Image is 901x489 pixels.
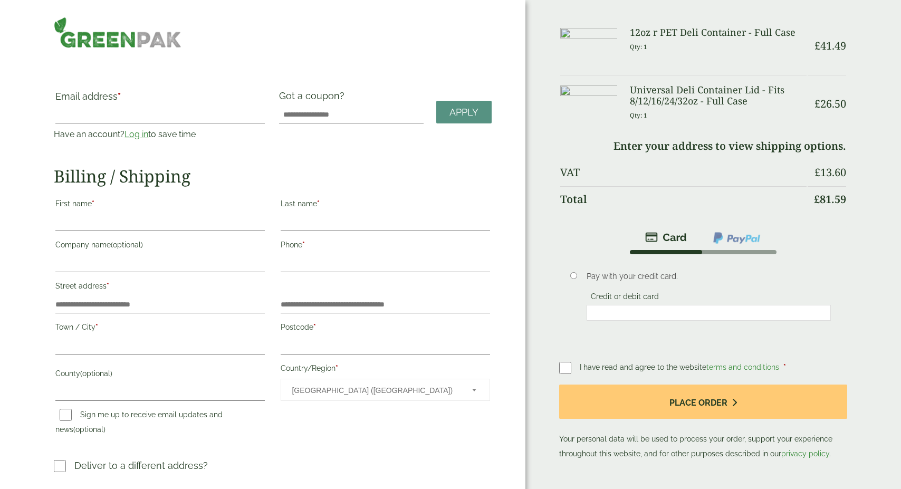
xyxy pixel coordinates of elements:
[814,97,820,111] span: £
[560,186,806,212] th: Total
[814,97,846,111] bdi: 26.50
[559,385,847,461] p: Your personal data will be used to process your order, support your experience throughout this we...
[587,271,831,282] p: Pay with your credit card.
[279,90,349,107] label: Got a coupon?
[814,39,846,53] bdi: 41.49
[645,231,687,244] img: stripe.png
[281,361,490,379] label: Country/Region
[281,320,490,338] label: Postcode
[292,379,458,401] span: United Kingdom (UK)
[317,199,320,208] abbr: required
[118,91,121,102] abbr: required
[590,308,828,318] iframe: Secure card payment input frame
[107,282,109,290] abbr: required
[55,92,265,107] label: Email address
[302,241,305,249] abbr: required
[814,165,820,179] span: £
[55,320,265,338] label: Town / City
[111,241,143,249] span: (optional)
[706,363,779,371] a: terms and conditions
[560,133,846,159] td: Enter your address to view shipping options.
[95,323,98,331] abbr: required
[560,160,806,185] th: VAT
[587,292,663,304] label: Credit or debit card
[281,196,490,214] label: Last name
[80,369,112,378] span: (optional)
[630,84,807,107] h3: Universal Deli Container Lid - Fits 8/12/16/24/32oz - Full Case
[55,279,265,296] label: Street address
[580,363,781,371] span: I have read and agree to the website
[55,237,265,255] label: Company name
[814,39,820,53] span: £
[712,231,761,245] img: ppcp-gateway.png
[559,385,847,419] button: Place order
[814,192,820,206] span: £
[54,128,266,141] p: Have an account? to save time
[55,366,265,384] label: County
[281,379,490,401] span: Country/Region
[74,458,208,473] p: Deliver to a different address?
[630,111,647,119] small: Qty: 1
[781,449,829,458] a: privacy policy
[814,165,846,179] bdi: 13.60
[449,107,478,118] span: Apply
[124,129,148,139] a: Log in
[313,323,316,331] abbr: required
[54,166,492,186] h2: Billing / Shipping
[336,364,338,372] abbr: required
[60,409,72,421] input: Sign me up to receive email updates and news(optional)
[54,17,181,48] img: GreenPak Supplies
[783,363,786,371] abbr: required
[436,101,492,123] a: Apply
[630,43,647,51] small: Qty: 1
[73,425,106,434] span: (optional)
[814,192,846,206] bdi: 81.59
[55,196,265,214] label: First name
[92,199,94,208] abbr: required
[281,237,490,255] label: Phone
[55,410,223,437] label: Sign me up to receive email updates and news
[630,27,807,39] h3: 12oz r PET Deli Container - Full Case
